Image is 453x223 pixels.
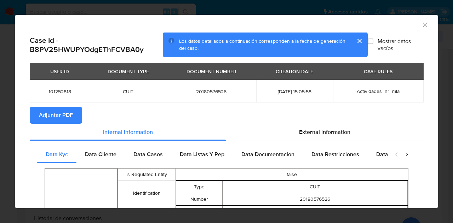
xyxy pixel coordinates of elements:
[46,150,68,158] span: Data Kyc
[38,89,81,95] span: 101252818
[30,107,82,124] button: Adjuntar PDF
[118,181,176,206] td: Identification
[223,193,408,205] td: 20180576526
[182,66,241,78] div: DOCUMENT NUMBER
[368,39,373,44] input: Mostrar datos vacíos
[360,66,397,78] div: CASE RULES
[351,33,368,49] button: cerrar
[98,89,158,95] span: CUIT
[30,124,423,141] div: Detailed info
[223,206,408,218] td: [STREET_ADDRESS][PERSON_NAME]
[180,150,224,158] span: Data Listas Y Pep
[118,168,176,181] td: Is Regulated Entity
[357,88,400,95] span: Actividades_hr_mla
[133,150,163,158] span: Data Casos
[378,38,423,52] span: Mostrar datos vacíos
[39,107,73,123] span: Adjuntar PDF
[103,128,153,136] span: Internal information
[179,38,345,52] span: Los datos detallados a continuación corresponden a la fecha de generación del caso.
[311,150,359,158] span: Data Restricciones
[271,66,317,78] div: CREATION DATE
[103,66,153,78] div: DOCUMENT TYPE
[15,15,438,208] div: closure-recommendation-modal
[241,150,294,158] span: Data Documentacion
[422,21,428,28] button: Cerrar ventana
[46,66,73,78] div: USER ID
[299,128,350,136] span: External information
[376,150,425,158] span: Data Publicaciones
[176,193,223,205] td: Number
[176,168,408,181] td: false
[85,150,116,158] span: Data Cliente
[176,181,223,193] td: Type
[30,36,163,54] h2: Case Id - B8PV25HWUPYOdgEThFCVBA0y
[176,206,223,218] td: Full Address
[175,89,248,95] span: 20180576526
[223,181,408,193] td: CUIT
[37,146,388,163] div: Detailed internal info
[265,89,325,95] span: [DATE] 15:05:58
